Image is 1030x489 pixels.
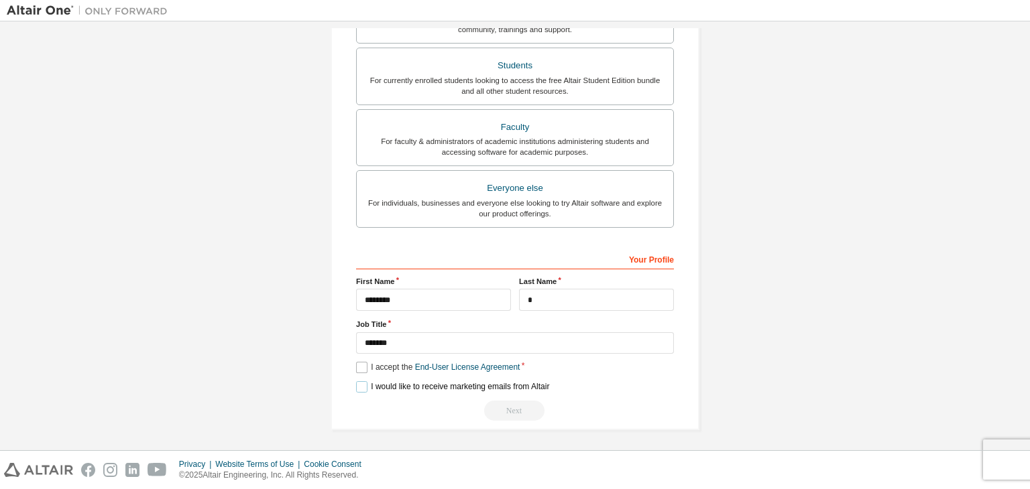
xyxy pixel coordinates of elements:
div: Website Terms of Use [215,459,304,470]
div: Everyone else [365,179,665,198]
img: linkedin.svg [125,463,139,477]
div: Faculty [365,118,665,137]
label: I accept the [356,362,520,373]
label: I would like to receive marketing emails from Altair [356,381,549,393]
p: © 2025 Altair Engineering, Inc. All Rights Reserved. [179,470,369,481]
div: Read and acccept EULA to continue [356,401,674,421]
div: Privacy [179,459,215,470]
label: Job Title [356,319,674,330]
div: Your Profile [356,248,674,269]
img: Altair One [7,4,174,17]
img: instagram.svg [103,463,117,477]
div: Students [365,56,665,75]
a: End-User License Agreement [415,362,520,372]
div: Cookie Consent [304,459,369,470]
img: altair_logo.svg [4,463,73,477]
div: For currently enrolled students looking to access the free Altair Student Edition bundle and all ... [365,75,665,96]
label: First Name [356,276,511,287]
label: Last Name [519,276,674,287]
div: For individuals, businesses and everyone else looking to try Altair software and explore our prod... [365,198,665,219]
div: For faculty & administrators of academic institutions administering students and accessing softwa... [365,136,665,157]
img: facebook.svg [81,463,95,477]
img: youtube.svg [148,463,167,477]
